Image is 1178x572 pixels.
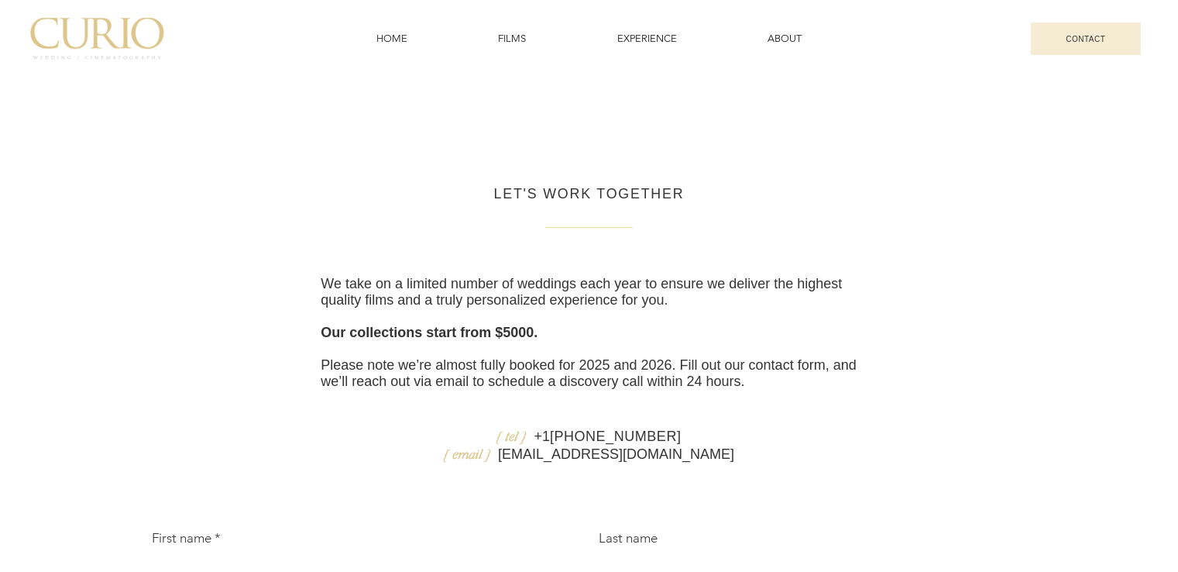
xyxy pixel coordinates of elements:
[496,427,526,444] span: { tel }
[575,24,719,53] a: EXPERIENCE
[1031,22,1141,55] a: CONTACT
[493,186,684,202] span: LET'S WORK TOGETHER
[498,446,734,462] a: [EMAIL_ADDRESS][DOMAIN_NAME]
[534,429,681,444] a: +1[PHONE_NUMBER]
[321,325,537,340] span: Our collections start from $5000.
[335,24,844,53] nav: Site
[321,276,842,308] span: We take on a limited number of weddings each year to ensure we deliver the highest quality films ...
[599,530,658,546] label: Last name
[550,429,682,444] span: [PHONE_NUMBER]
[768,32,802,46] span: ABOUT
[617,32,677,46] span: EXPERIENCE
[30,18,164,60] img: C_Logo.png
[456,24,568,53] a: FILMS
[444,445,490,462] span: { email }
[1066,35,1105,43] span: CONTACT
[376,32,407,46] span: HOME
[152,530,221,546] label: First name
[321,357,856,389] span: Please note we’re almost fully booked for 2025 and 2026. Fill out our contact form, and we’ll rea...
[725,24,843,53] a: ABOUT
[498,32,526,46] span: FILMS
[335,24,450,53] a: HOME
